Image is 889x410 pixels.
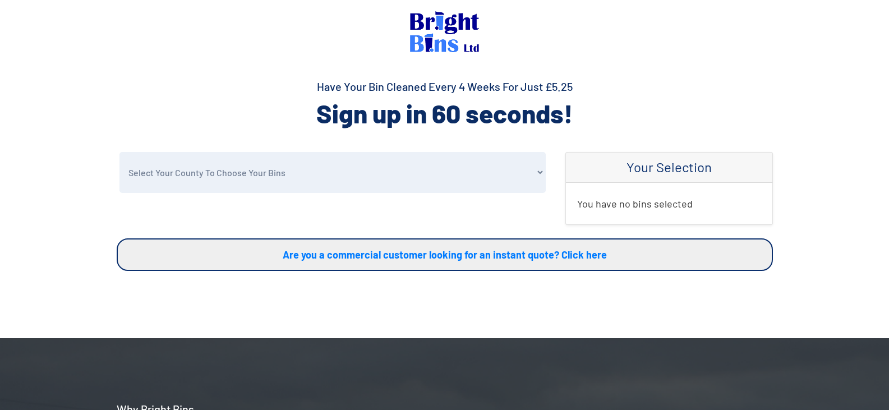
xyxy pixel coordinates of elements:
h4: Have Your Bin Cleaned Every 4 Weeks For Just £5.25 [117,79,773,94]
h4: Your Selection [577,159,761,176]
h2: Sign up in 60 seconds! [117,96,773,130]
p: You have no bins selected [577,194,761,213]
a: Are you a commercial customer looking for an instant quote? Click here [117,238,773,271]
